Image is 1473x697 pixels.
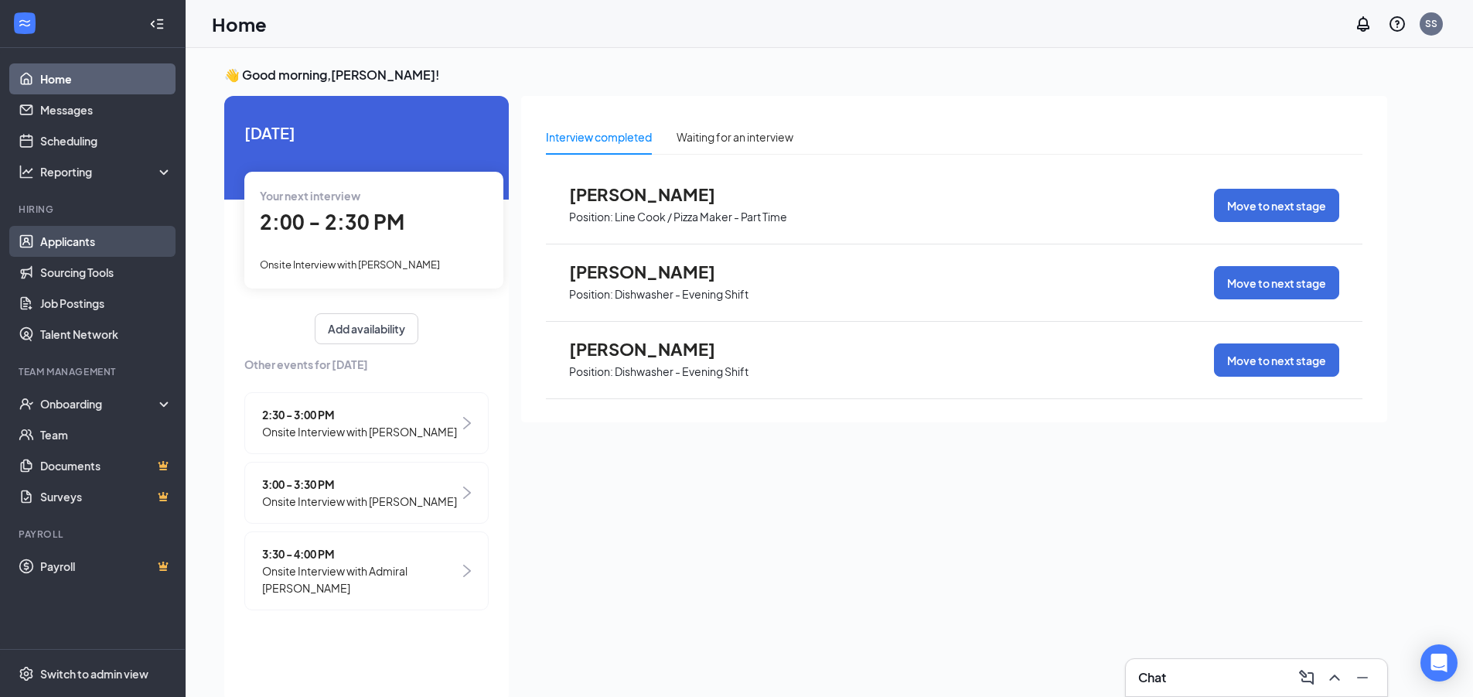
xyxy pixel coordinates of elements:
[569,364,613,379] p: Position:
[40,319,172,350] a: Talent Network
[546,128,652,145] div: Interview completed
[224,67,1387,84] h3: 👋 Good morning, [PERSON_NAME] !
[40,63,172,94] a: Home
[19,164,34,179] svg: Analysis
[615,364,748,379] p: Dishwasher - Evening Shift
[244,356,489,373] span: Other events for [DATE]
[569,339,739,359] span: [PERSON_NAME]
[569,184,739,204] span: [PERSON_NAME]
[40,450,172,481] a: DocumentsCrown
[262,562,459,596] span: Onsite Interview with Admiral [PERSON_NAME]
[1354,15,1372,33] svg: Notifications
[1214,266,1339,299] button: Move to next stage
[149,16,165,32] svg: Collapse
[19,396,34,412] svg: UserCheck
[260,258,440,271] span: Onsite Interview with [PERSON_NAME]
[40,226,172,257] a: Applicants
[1325,668,1344,687] svg: ChevronUp
[19,365,169,378] div: Team Management
[40,94,172,125] a: Messages
[569,210,613,224] p: Position:
[40,288,172,319] a: Job Postings
[262,406,457,423] span: 2:30 - 3:00 PM
[1294,665,1319,690] button: ComposeMessage
[262,493,457,510] span: Onsite Interview with [PERSON_NAME]
[40,666,148,682] div: Switch to admin view
[1350,665,1375,690] button: Minimize
[40,396,159,412] div: Onboarding
[260,189,360,203] span: Your next interview
[1353,668,1372,687] svg: Minimize
[1214,343,1339,377] button: Move to next stage
[262,476,457,493] span: 3:00 - 3:30 PM
[1322,665,1347,690] button: ChevronUp
[19,203,169,216] div: Hiring
[262,545,459,562] span: 3:30 - 4:00 PM
[40,481,172,512] a: SurveysCrown
[244,121,489,145] span: [DATE]
[1388,15,1407,33] svg: QuestionInfo
[1214,189,1339,222] button: Move to next stage
[19,666,34,682] svg: Settings
[40,551,172,582] a: PayrollCrown
[677,128,793,145] div: Waiting for an interview
[615,210,787,224] p: Line Cook / Pizza Maker - Part Time
[1297,668,1316,687] svg: ComposeMessage
[262,423,457,440] span: Onsite Interview with [PERSON_NAME]
[40,125,172,156] a: Scheduling
[19,528,169,541] div: Payroll
[569,287,613,302] p: Position:
[40,257,172,288] a: Sourcing Tools
[1425,17,1437,30] div: SS
[17,15,32,31] svg: WorkstreamLogo
[212,11,267,37] h1: Home
[569,261,739,282] span: [PERSON_NAME]
[1420,644,1458,682] div: Open Intercom Messenger
[260,209,404,234] span: 2:00 - 2:30 PM
[1138,669,1166,686] h3: Chat
[315,313,418,344] button: Add availability
[615,287,748,302] p: Dishwasher - Evening Shift
[40,164,173,179] div: Reporting
[40,419,172,450] a: Team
